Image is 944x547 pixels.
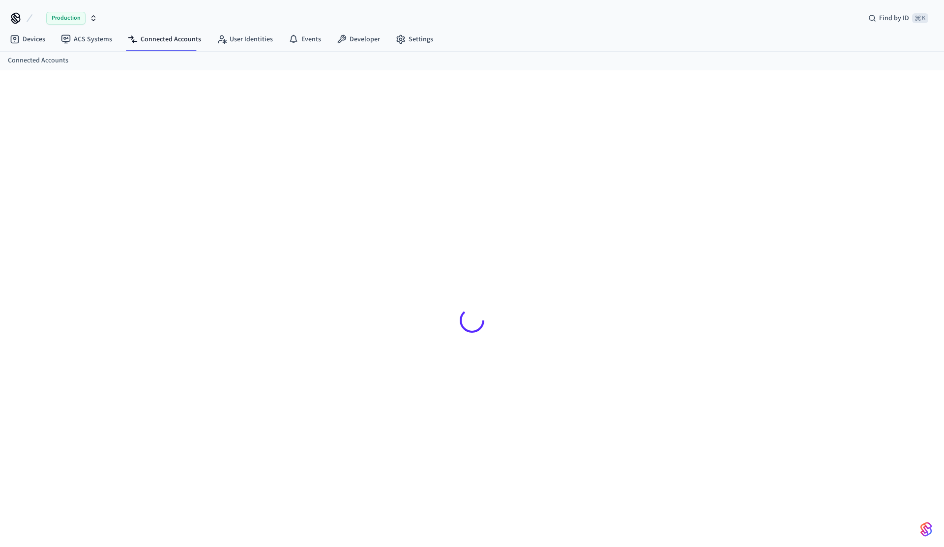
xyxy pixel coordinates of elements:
[860,9,936,27] div: Find by ID⌘ K
[120,30,209,48] a: Connected Accounts
[209,30,281,48] a: User Identities
[53,30,120,48] a: ACS Systems
[8,56,68,66] a: Connected Accounts
[388,30,441,48] a: Settings
[879,13,909,23] span: Find by ID
[2,30,53,48] a: Devices
[920,521,932,537] img: SeamLogoGradient.69752ec5.svg
[46,12,86,25] span: Production
[281,30,329,48] a: Events
[329,30,388,48] a: Developer
[912,13,928,23] span: ⌘ K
